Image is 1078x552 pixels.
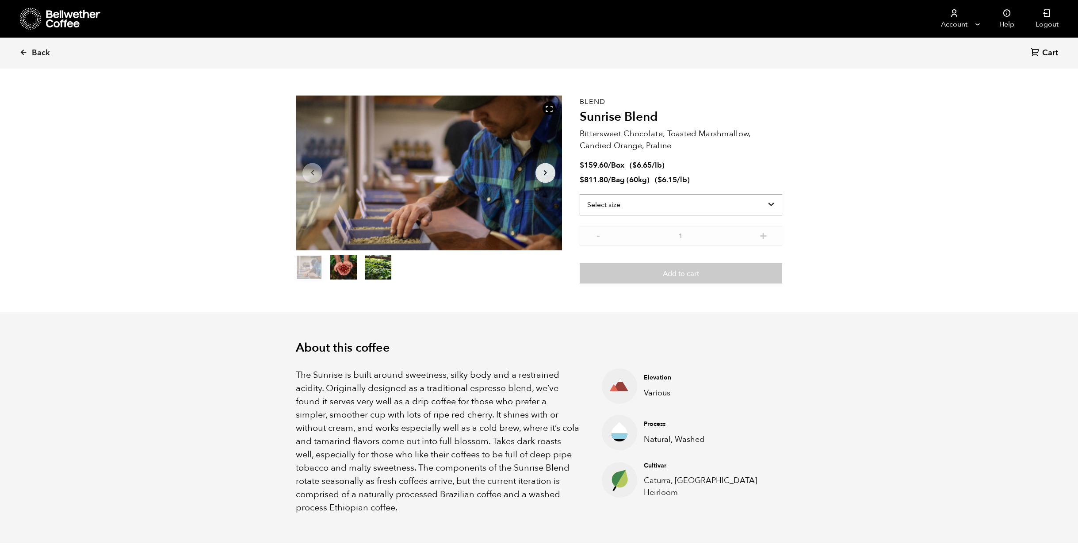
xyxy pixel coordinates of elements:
[658,175,677,185] bdi: 6.15
[644,373,768,382] h4: Elevation
[32,48,50,58] span: Back
[580,110,782,125] h2: Sunrise Blend
[632,160,652,170] bdi: 6.65
[580,160,584,170] span: $
[632,160,637,170] span: $
[677,175,687,185] span: /lb
[652,160,662,170] span: /lb
[608,175,611,185] span: /
[630,160,665,170] span: ( )
[1031,47,1060,59] a: Cart
[758,230,769,239] button: +
[580,263,782,284] button: Add to cart
[1042,48,1058,58] span: Cart
[658,175,662,185] span: $
[644,433,768,445] p: Natural, Washed
[611,160,624,170] span: Box
[296,368,580,514] p: The Sunrise is built around sweetness, silky body and a restrained acidity. Originally designed a...
[580,128,782,152] p: Bittersweet Chocolate, Toasted Marshmallow, Candied Orange, Praline
[593,230,604,239] button: -
[611,175,650,185] span: Bag (60kg)
[644,387,768,399] p: Various
[580,175,608,185] bdi: 811.80
[580,160,608,170] bdi: 159.60
[296,341,782,355] h2: About this coffee
[644,420,768,429] h4: Process
[580,175,584,185] span: $
[655,175,690,185] span: ( )
[644,475,768,498] p: Caturra, [GEOGRAPHIC_DATA] Heirloom
[644,461,768,470] h4: Cultivar
[608,160,611,170] span: /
